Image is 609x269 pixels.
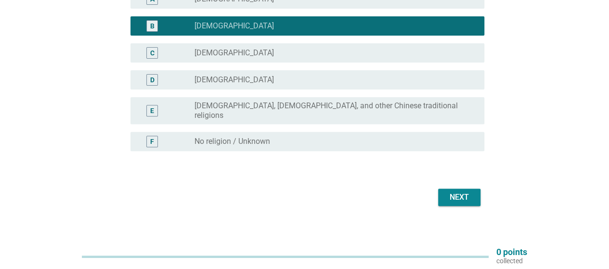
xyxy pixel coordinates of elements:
label: [DEMOGRAPHIC_DATA] [194,75,274,85]
label: [DEMOGRAPHIC_DATA] [194,21,274,31]
div: B [150,21,155,31]
div: D [150,75,155,85]
div: E [150,106,154,116]
p: 0 points [496,248,527,256]
p: collected [496,256,527,265]
div: C [150,48,155,58]
div: Next [446,192,473,203]
label: [DEMOGRAPHIC_DATA] [194,48,274,58]
label: [DEMOGRAPHIC_DATA], [DEMOGRAPHIC_DATA], and other Chinese traditional religions [194,101,469,120]
button: Next [438,189,480,206]
div: F [150,137,154,147]
label: No religion / Unknown [194,137,270,146]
